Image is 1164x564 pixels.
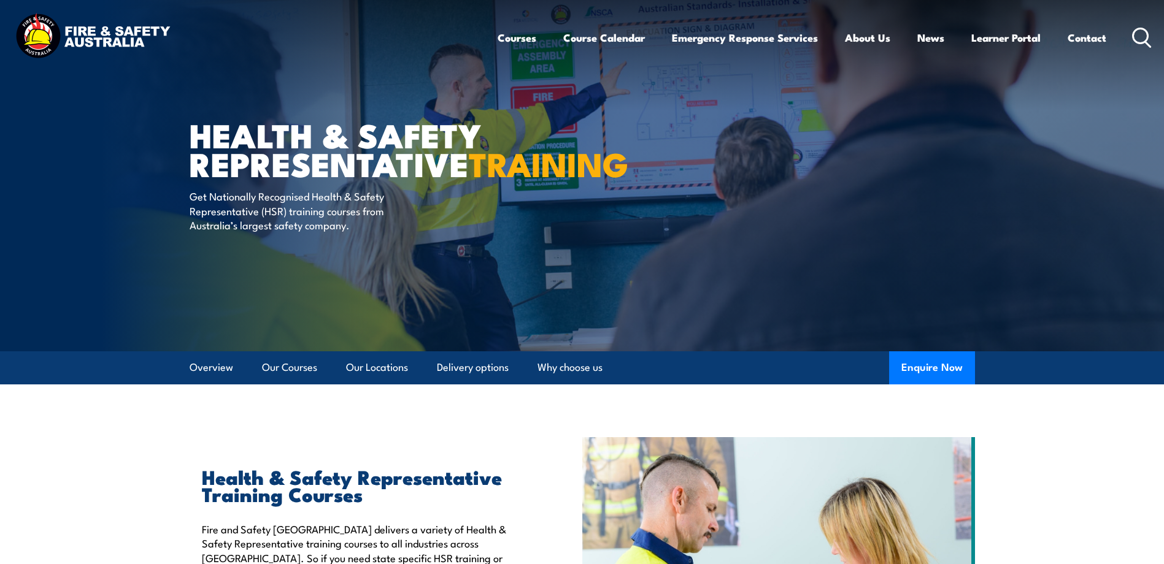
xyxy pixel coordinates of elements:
a: News [917,21,944,54]
a: About Us [845,21,890,54]
strong: TRAINING [469,137,628,188]
a: Why choose us [538,351,603,384]
h1: Health & Safety Representative [190,120,493,177]
button: Enquire Now [889,351,975,384]
a: Emergency Response Services [672,21,818,54]
p: Get Nationally Recognised Health & Safety Representative (HSR) training courses from Australia’s ... [190,189,414,232]
a: Courses [498,21,536,54]
a: Our Courses [262,351,317,384]
a: Our Locations [346,351,408,384]
a: Overview [190,351,233,384]
a: Contact [1068,21,1106,54]
a: Delivery options [437,351,509,384]
a: Learner Portal [971,21,1041,54]
h2: Health & Safety Representative Training Courses [202,468,526,502]
a: Course Calendar [563,21,645,54]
